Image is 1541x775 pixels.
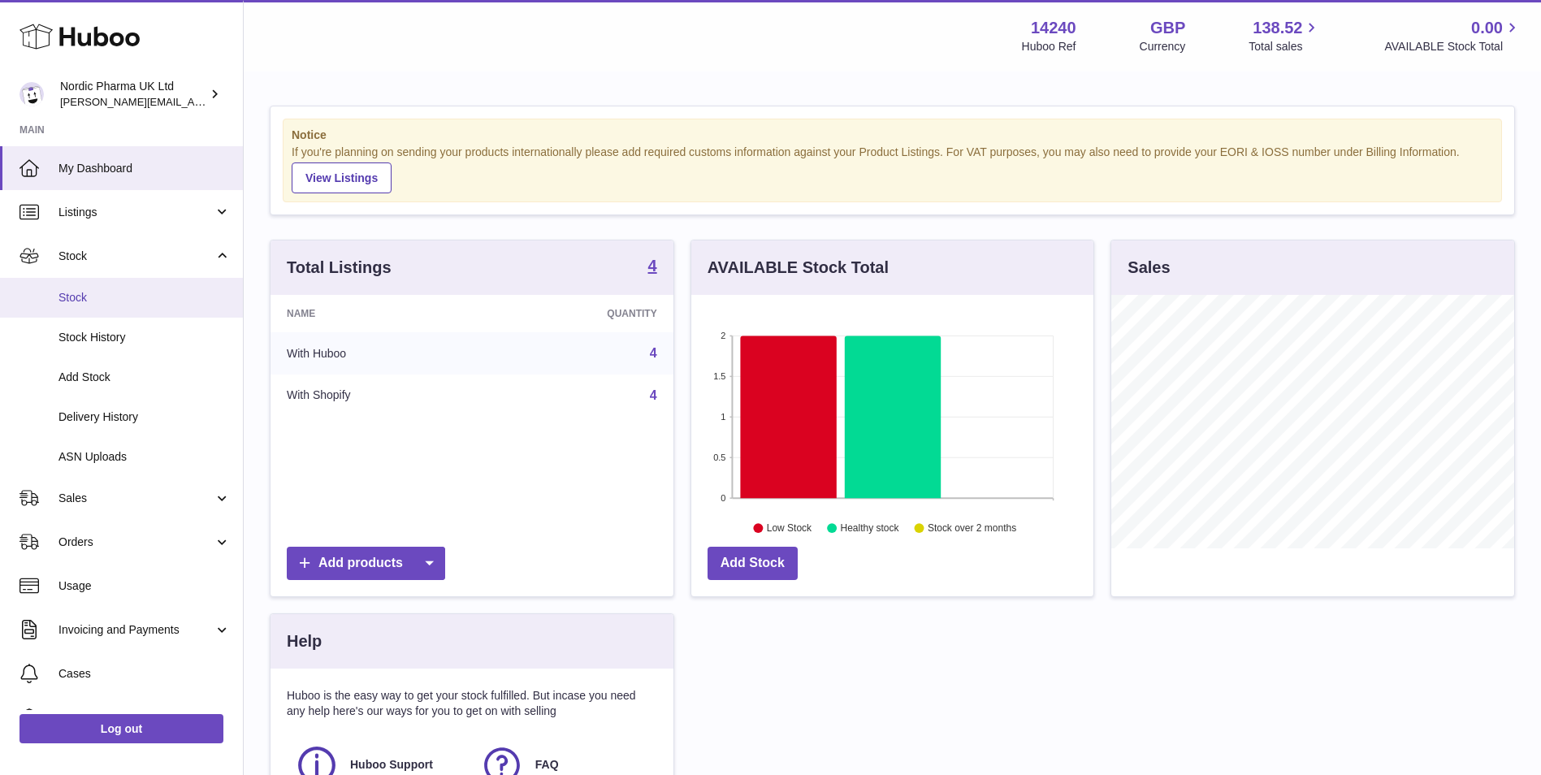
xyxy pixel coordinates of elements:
h3: Sales [1128,257,1170,279]
a: 4 [648,258,657,277]
a: View Listings [292,162,392,193]
div: Currency [1140,39,1186,54]
span: Sales [58,491,214,506]
text: Healthy stock [840,522,899,534]
span: Stock [58,249,214,264]
strong: 4 [648,258,657,274]
span: Stock [58,290,231,305]
span: 0.00 [1471,17,1503,39]
text: 2 [721,331,725,340]
span: ASN Uploads [58,449,231,465]
strong: Notice [292,128,1493,143]
a: 4 [650,346,657,360]
a: Add Stock [708,547,798,580]
span: AVAILABLE Stock Total [1384,39,1522,54]
span: Listings [58,205,214,220]
h3: AVAILABLE Stock Total [708,257,889,279]
text: Stock over 2 months [928,522,1016,534]
a: 4 [650,388,657,402]
span: Delivery History [58,409,231,425]
th: Name [271,295,487,332]
th: Quantity [487,295,673,332]
h3: Total Listings [287,257,392,279]
span: Orders [58,535,214,550]
a: 0.00 AVAILABLE Stock Total [1384,17,1522,54]
p: Huboo is the easy way to get your stock fulfilled. But incase you need any help here's our ways f... [287,688,657,719]
text: 0.5 [713,452,725,462]
span: 138.52 [1253,17,1302,39]
span: Add Stock [58,370,231,385]
span: Huboo Support [350,757,433,773]
text: 1.5 [713,371,725,381]
span: Stock History [58,330,231,345]
span: [PERSON_NAME][EMAIL_ADDRESS][DOMAIN_NAME] [60,95,326,108]
a: Add products [287,547,445,580]
h3: Help [287,630,322,652]
img: joe.plant@parapharmdev.com [19,82,44,106]
span: Total sales [1249,39,1321,54]
div: Huboo Ref [1022,39,1076,54]
text: 0 [721,493,725,503]
div: If you're planning on sending your products internationally please add required customs informati... [292,145,1493,193]
a: 138.52 Total sales [1249,17,1321,54]
span: Cases [58,666,231,682]
span: FAQ [535,757,559,773]
td: With Huboo [271,332,487,375]
span: My Dashboard [58,161,231,176]
div: Nordic Pharma UK Ltd [60,79,206,110]
strong: 14240 [1031,17,1076,39]
span: Usage [58,578,231,594]
a: Log out [19,714,223,743]
text: 1 [721,412,725,422]
text: Low Stock [767,522,812,534]
span: Invoicing and Payments [58,622,214,638]
td: With Shopify [271,375,487,417]
strong: GBP [1150,17,1185,39]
